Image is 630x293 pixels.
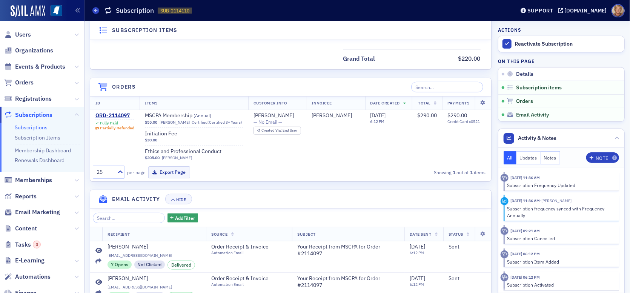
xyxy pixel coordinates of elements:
[211,250,280,255] div: Automation Email
[498,58,625,64] h4: On this page
[565,7,607,14] div: [DOMAIN_NAME]
[93,213,165,223] input: Search…
[15,273,51,281] span: Automations
[504,151,516,164] button: All
[108,253,201,258] span: [EMAIL_ADDRESS][DOMAIN_NAME]
[108,244,201,250] a: [PERSON_NAME]
[501,174,509,182] div: Activity
[211,244,280,250] span: Order Receipt & Invoice
[516,71,533,78] span: Details
[449,232,463,237] span: Status
[15,124,48,131] a: Subscriptions
[15,208,60,216] span: Email Marketing
[192,120,242,125] div: Certified (Certified 3+ Years)
[145,155,160,160] span: $205.00
[15,31,31,39] span: Users
[507,235,614,242] div: Subscription Cancelled
[410,243,425,250] span: [DATE]
[108,244,148,250] div: [PERSON_NAME]
[108,232,130,237] span: Recipient
[516,151,541,164] button: Updates
[145,112,240,119] span: MSCPA Membership
[112,195,160,203] h4: Email Activity
[558,8,610,13] button: [DOMAIN_NAME]
[447,100,469,106] span: Payments
[370,100,400,106] span: Date Created
[15,78,34,87] span: Orders
[165,194,192,204] button: Hide
[95,100,100,106] span: ID
[410,232,432,237] span: Date Sent
[410,275,425,282] span: [DATE]
[145,148,240,155] a: Ethics and Professional Conduct
[15,224,37,233] span: Content
[211,282,280,287] div: Automation Email
[312,112,352,119] a: [PERSON_NAME]
[254,112,294,119] a: [PERSON_NAME]
[469,169,474,176] strong: 1
[15,63,65,71] span: Events & Products
[410,250,424,255] time: 6:12 PM
[108,275,201,282] a: [PERSON_NAME]
[312,112,360,119] span: Stephen Massey
[449,275,486,282] div: Sent
[507,258,614,265] div: Subscription Item Added
[370,119,385,124] time: 6:12 PM
[177,198,186,202] div: Hide
[160,8,189,14] span: SUB-2114110
[15,147,71,154] a: Membership Dashboard
[297,275,399,288] span: Your Receipt from MSCPA for Order #2114097
[112,26,178,34] h4: Subscription items
[261,128,283,133] span: Created Via :
[516,84,562,91] span: Subscription items
[4,176,52,184] a: Memberships
[458,55,481,62] span: $220.00
[510,198,540,203] time: 9/4/2025 11:36 AM
[97,168,113,176] div: 25
[167,261,195,270] div: Delivered
[108,261,132,269] div: 7 Opens
[45,5,62,18] a: View Homepage
[211,275,287,287] a: Order Receipt & InvoiceAutomation Email
[261,129,297,133] div: End User
[4,224,37,233] a: Content
[515,41,621,48] div: Reactivate Subscription
[116,6,154,15] h1: Subscription
[447,112,467,119] span: $290.00
[410,282,424,287] time: 6:12 PM
[145,130,240,137] a: Initiation Fee
[4,95,52,103] a: Registrations
[211,275,280,282] span: Order Receipt & Invoice
[95,112,134,119] a: ORD-2114097
[254,100,287,106] span: Customer Info
[15,134,60,141] a: Subscription Items
[145,100,158,106] span: Items
[254,127,301,135] div: Created Via: End User
[11,5,45,17] img: SailAMX
[360,169,486,176] div: Showing out of items
[498,36,624,52] button: Reactivate Subscription
[194,112,211,118] span: ( Annual )
[211,244,287,255] a: Order Receipt & InvoiceAutomation Email
[160,120,190,125] a: [PERSON_NAME]
[4,192,37,201] a: Reports
[148,166,190,178] button: Export Page
[449,244,486,250] div: Sent
[15,256,45,265] span: E-Learning
[417,112,437,119] span: $290.00
[510,251,540,256] time: 6/26/2025 06:12 PM
[15,95,52,103] span: Registrations
[418,100,431,106] span: Total
[501,250,509,258] div: Activity
[498,26,521,33] h4: Actions
[15,192,37,201] span: Reports
[15,176,52,184] span: Memberships
[4,46,53,55] a: Organizations
[297,232,316,237] span: Subject
[4,208,60,216] a: Email Marketing
[4,273,51,281] a: Automations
